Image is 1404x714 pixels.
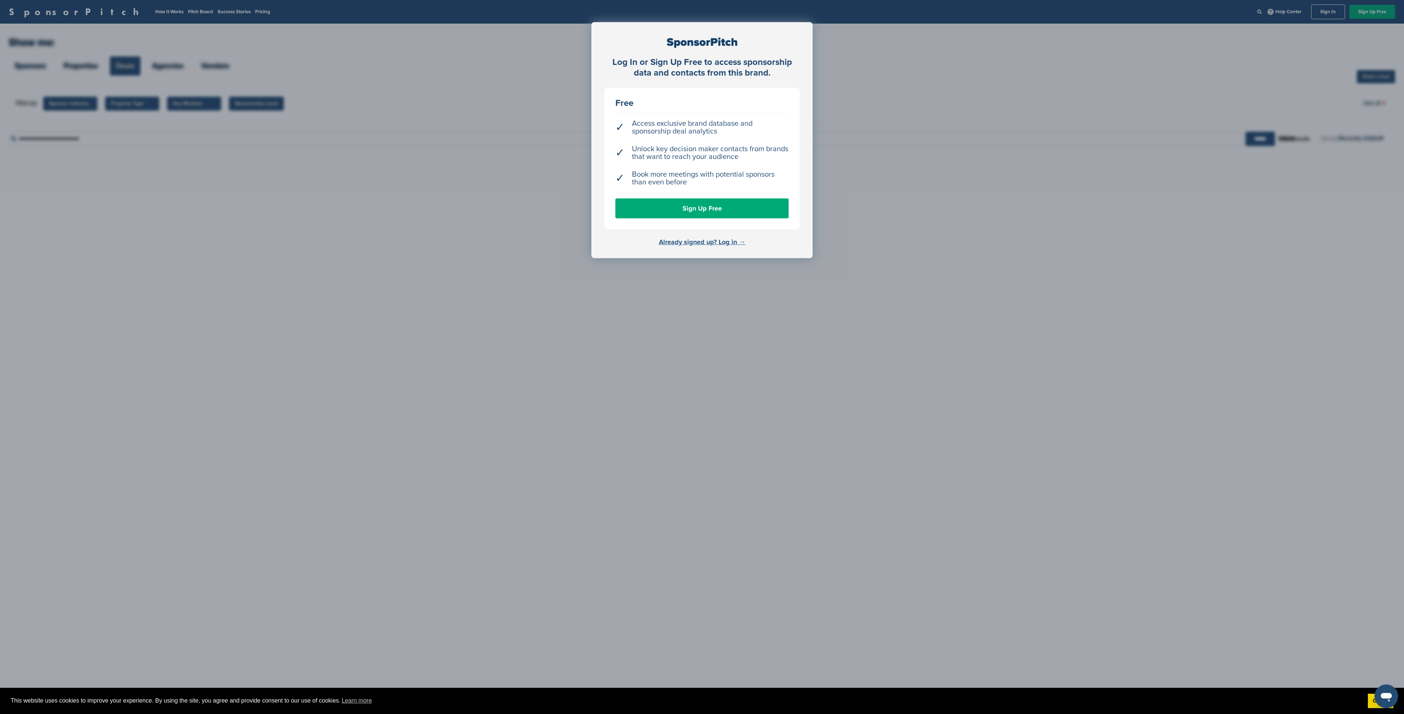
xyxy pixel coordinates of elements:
li: Book more meetings with potential sponsors than even before [615,167,789,190]
div: Log In or Sign Up Free to access sponsorship data and contacts from this brand. [604,57,800,79]
span: This website uses cookies to improve your experience. By using the site, you agree and provide co... [11,695,1362,706]
div: Free [615,99,789,108]
span: ✓ [615,149,625,157]
a: dismiss cookie message [1368,694,1393,708]
span: ✓ [615,174,625,182]
span: ✓ [615,124,625,131]
a: learn more about cookies [341,695,373,706]
li: Unlock key decision maker contacts from brands that want to reach your audience [615,142,789,164]
a: Already signed up? Log in → [659,238,746,246]
li: Access exclusive brand database and sponsorship deal analytics [615,116,789,139]
a: Sign Up Free [615,198,789,218]
iframe: Button to launch messaging window [1375,684,1398,708]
